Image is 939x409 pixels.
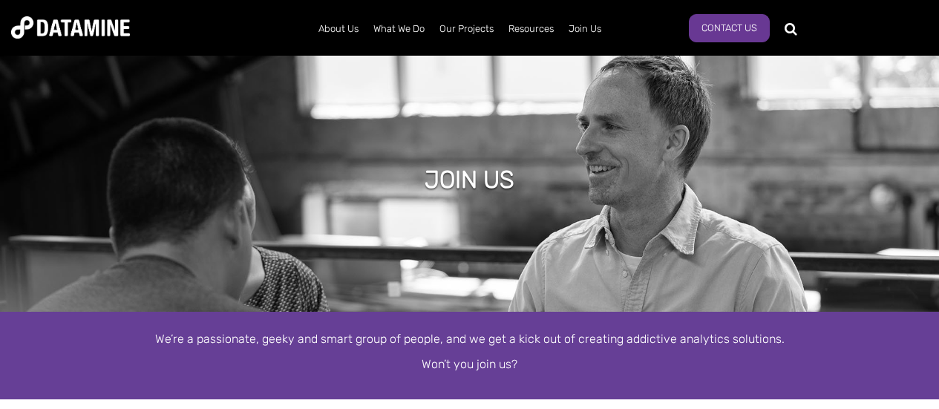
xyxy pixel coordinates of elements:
a: About Us [311,10,366,48]
a: Join Us [561,10,609,48]
a: Our Projects [432,10,501,48]
a: What We Do [366,10,432,48]
h1: Join Us [425,163,514,196]
a: Resources [501,10,561,48]
img: Datamine [11,16,130,39]
p: Won’t you join us? [47,356,893,373]
p: We’re a passionate, geeky and smart group of people, and we get a kick out of creating addictive ... [47,330,893,348]
a: Contact Us [689,14,770,42]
